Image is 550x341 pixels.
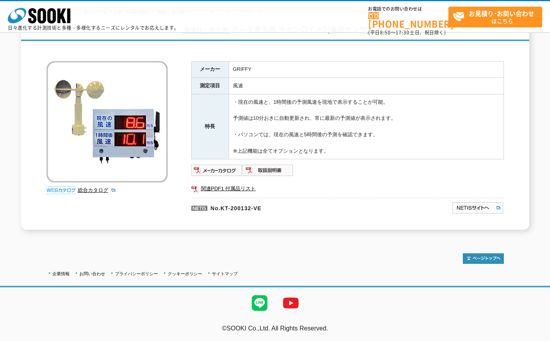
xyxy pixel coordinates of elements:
img: YouTube [275,287,306,319]
th: 測定項目 [191,78,229,94]
td: ・現在の風速と、1時間後の予測風速を現地で表示することが可能。 予測値は10分おきに自動更新され、常に最新の予測値が表示されます。 ・パソコンでは、現在の風速と5時間後の予測を確認できます。 ※... [229,94,503,159]
a: 関連PDF1 付属品リスト [191,184,504,194]
span: はこちら [453,7,542,27]
th: メーカー [191,61,229,78]
a: メーカーカタログ [191,170,242,175]
p: 日々進化する計測技術と多種・多様化するニーズにレンタルでお応えします。 [8,25,179,30]
strong: お見積り･お問い合わせ [469,9,534,18]
p: No.KT-200132-VE [191,198,376,217]
a: サイトマップ [212,271,238,276]
span: お電話でのお問い合わせは [368,7,448,11]
a: クッキーポリシー [168,271,202,276]
a: 取扱説明書 [242,170,294,175]
img: webカタログ [47,186,76,194]
th: 特長 [191,94,229,159]
a: [PHONE_NUMBER] [368,12,448,28]
a: 企業情報 [52,271,70,276]
td: 風速 [229,78,503,94]
span: 17:30 [396,29,410,36]
img: トップページへ [463,253,504,264]
a: お問い合わせ [79,271,105,276]
img: 取扱説明書 [242,164,294,177]
a: 総合カタログ [78,187,116,193]
img: メーカーカタログ [191,164,242,177]
td: GRIFFY [229,61,503,78]
span: (平日 ～ 土日、祝日除く) [368,29,446,36]
img: データ表示板 サインロイド2(風速センサ) [47,61,168,182]
img: NETISサイトへ [452,202,504,214]
span: 8:50 [380,29,391,36]
a: お見積り･お問い合わせはこちら [448,7,542,27]
a: テストMail [520,333,550,340]
a: プライバシーポリシー [115,271,158,276]
img: LINE [244,287,275,319]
